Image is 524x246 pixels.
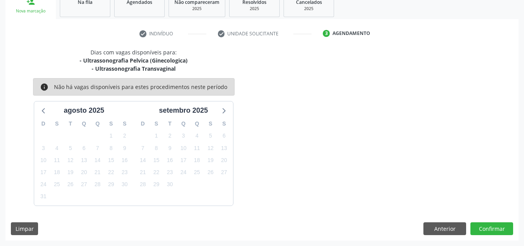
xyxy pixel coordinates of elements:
span: sábado, 9 de agosto de 2025 [119,143,130,154]
div: S [204,118,218,130]
div: Q [190,118,204,130]
span: segunda-feira, 25 de agosto de 2025 [52,179,63,190]
span: sábado, 23 de agosto de 2025 [119,167,130,178]
span: segunda-feira, 15 de setembro de 2025 [151,155,162,166]
span: quarta-feira, 3 de setembro de 2025 [178,131,189,141]
div: T [163,118,177,130]
span: segunda-feira, 11 de agosto de 2025 [52,155,63,166]
span: domingo, 7 de setembro de 2025 [138,143,148,154]
span: sábado, 6 de setembro de 2025 [219,131,230,141]
span: quinta-feira, 11 de setembro de 2025 [191,143,202,154]
button: Confirmar [470,222,513,236]
div: S [150,118,163,130]
span: domingo, 24 de agosto de 2025 [38,179,49,190]
div: Nova marcação [11,8,50,14]
span: quinta-feira, 14 de agosto de 2025 [92,155,103,166]
span: quarta-feira, 17 de setembro de 2025 [178,155,189,166]
span: terça-feira, 9 de setembro de 2025 [164,143,175,154]
span: quinta-feira, 21 de agosto de 2025 [92,167,103,178]
span: sexta-feira, 19 de setembro de 2025 [205,155,216,166]
span: sábado, 16 de agosto de 2025 [119,155,130,166]
span: domingo, 3 de agosto de 2025 [38,143,49,154]
span: domingo, 28 de setembro de 2025 [138,179,148,190]
span: terça-feira, 23 de setembro de 2025 [164,167,175,178]
div: agosto 2025 [61,105,107,116]
span: quinta-feira, 18 de setembro de 2025 [191,155,202,166]
div: Agendamento [333,30,370,37]
span: sábado, 13 de setembro de 2025 [219,143,230,154]
span: segunda-feira, 1 de setembro de 2025 [151,131,162,141]
div: Q [77,118,91,130]
div: S [104,118,118,130]
div: - Ultrassonografia Transvaginal [80,65,188,73]
span: terça-feira, 19 de agosto de 2025 [65,167,76,178]
span: sexta-feira, 8 de agosto de 2025 [106,143,117,154]
span: domingo, 14 de setembro de 2025 [138,155,148,166]
span: quarta-feira, 27 de agosto de 2025 [78,179,89,190]
span: quinta-feira, 28 de agosto de 2025 [92,179,103,190]
span: segunda-feira, 8 de setembro de 2025 [151,143,162,154]
div: 2025 [289,6,328,12]
span: domingo, 21 de setembro de 2025 [138,167,148,178]
span: quinta-feira, 7 de agosto de 2025 [92,143,103,154]
span: sexta-feira, 29 de agosto de 2025 [106,179,117,190]
div: 2025 [174,6,219,12]
div: - Ultrassonografia Pelvica (Ginecologica) [80,56,188,65]
span: segunda-feira, 18 de agosto de 2025 [52,167,63,178]
i: info [40,83,49,91]
span: quarta-feira, 24 de setembro de 2025 [178,167,189,178]
span: sexta-feira, 1 de agosto de 2025 [106,131,117,141]
span: quinta-feira, 4 de setembro de 2025 [191,131,202,141]
div: setembro 2025 [156,105,211,116]
div: Q [91,118,104,130]
span: domingo, 10 de agosto de 2025 [38,155,49,166]
span: sábado, 20 de setembro de 2025 [219,155,230,166]
span: sábado, 27 de setembro de 2025 [219,167,230,178]
span: sexta-feira, 26 de setembro de 2025 [205,167,216,178]
span: terça-feira, 16 de setembro de 2025 [164,155,175,166]
button: Anterior [423,222,466,236]
span: quarta-feira, 20 de agosto de 2025 [78,167,89,178]
span: sábado, 30 de agosto de 2025 [119,179,130,190]
div: T [64,118,77,130]
span: terça-feira, 30 de setembro de 2025 [164,179,175,190]
span: quarta-feira, 6 de agosto de 2025 [78,143,89,154]
div: 3 [323,30,330,37]
span: domingo, 17 de agosto de 2025 [38,167,49,178]
div: S [217,118,231,130]
span: sábado, 2 de agosto de 2025 [119,131,130,141]
span: terça-feira, 12 de agosto de 2025 [65,155,76,166]
span: domingo, 31 de agosto de 2025 [38,191,49,202]
span: segunda-feira, 29 de setembro de 2025 [151,179,162,190]
div: Não há vagas disponíveis para estes procedimentos neste período [54,83,227,91]
div: Dias com vagas disponíveis para: [80,48,188,73]
span: quinta-feira, 25 de setembro de 2025 [191,167,202,178]
span: terça-feira, 5 de agosto de 2025 [65,143,76,154]
div: D [37,118,50,130]
span: segunda-feira, 4 de agosto de 2025 [52,143,63,154]
span: segunda-feira, 22 de setembro de 2025 [151,167,162,178]
div: 2025 [235,6,274,12]
span: sexta-feira, 22 de agosto de 2025 [106,167,117,178]
span: quarta-feira, 13 de agosto de 2025 [78,155,89,166]
span: terça-feira, 26 de agosto de 2025 [65,179,76,190]
span: quarta-feira, 10 de setembro de 2025 [178,143,189,154]
span: sexta-feira, 5 de setembro de 2025 [205,131,216,141]
span: terça-feira, 2 de setembro de 2025 [164,131,175,141]
div: S [50,118,64,130]
div: S [118,118,131,130]
div: D [136,118,150,130]
span: sexta-feira, 15 de agosto de 2025 [106,155,117,166]
span: sexta-feira, 12 de setembro de 2025 [205,143,216,154]
div: Q [177,118,190,130]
